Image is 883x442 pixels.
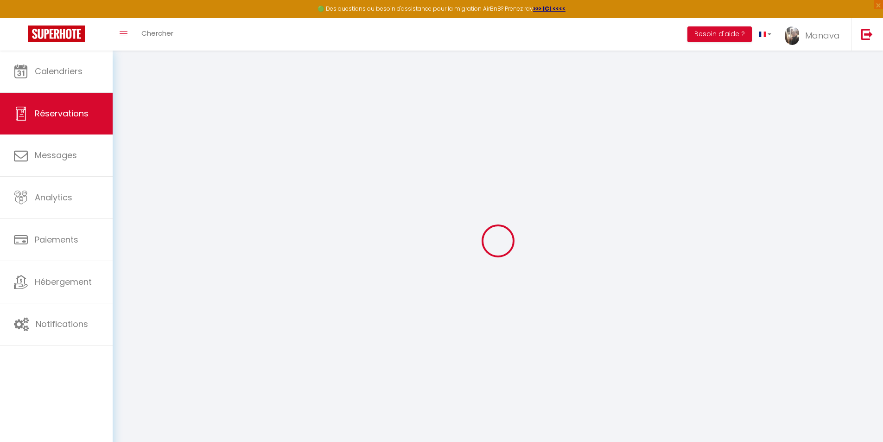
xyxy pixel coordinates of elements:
[778,18,851,51] a: ... Manava
[533,5,565,13] a: >>> ICI <<<<
[28,26,85,42] img: Super Booking
[687,26,752,42] button: Besoin d'aide ?
[861,28,873,40] img: logout
[35,108,89,119] span: Réservations
[35,65,83,77] span: Calendriers
[35,234,78,245] span: Paiements
[805,30,840,41] span: Manava
[36,318,88,330] span: Notifications
[785,26,799,45] img: ...
[35,192,72,203] span: Analytics
[141,28,173,38] span: Chercher
[134,18,180,51] a: Chercher
[35,149,77,161] span: Messages
[35,276,92,288] span: Hébergement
